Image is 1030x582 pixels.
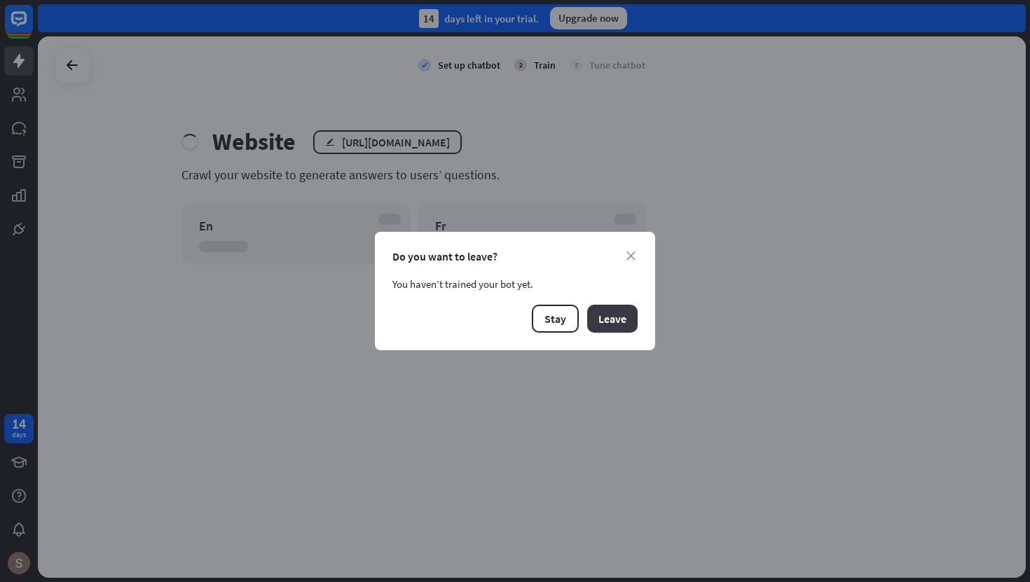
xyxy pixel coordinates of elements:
[532,305,579,333] button: Stay
[11,6,53,48] button: Open LiveChat chat widget
[626,251,636,261] i: close
[587,305,638,333] button: Leave
[392,249,638,263] div: Do you want to leave?
[392,277,638,291] div: You haven’t trained your bot yet.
